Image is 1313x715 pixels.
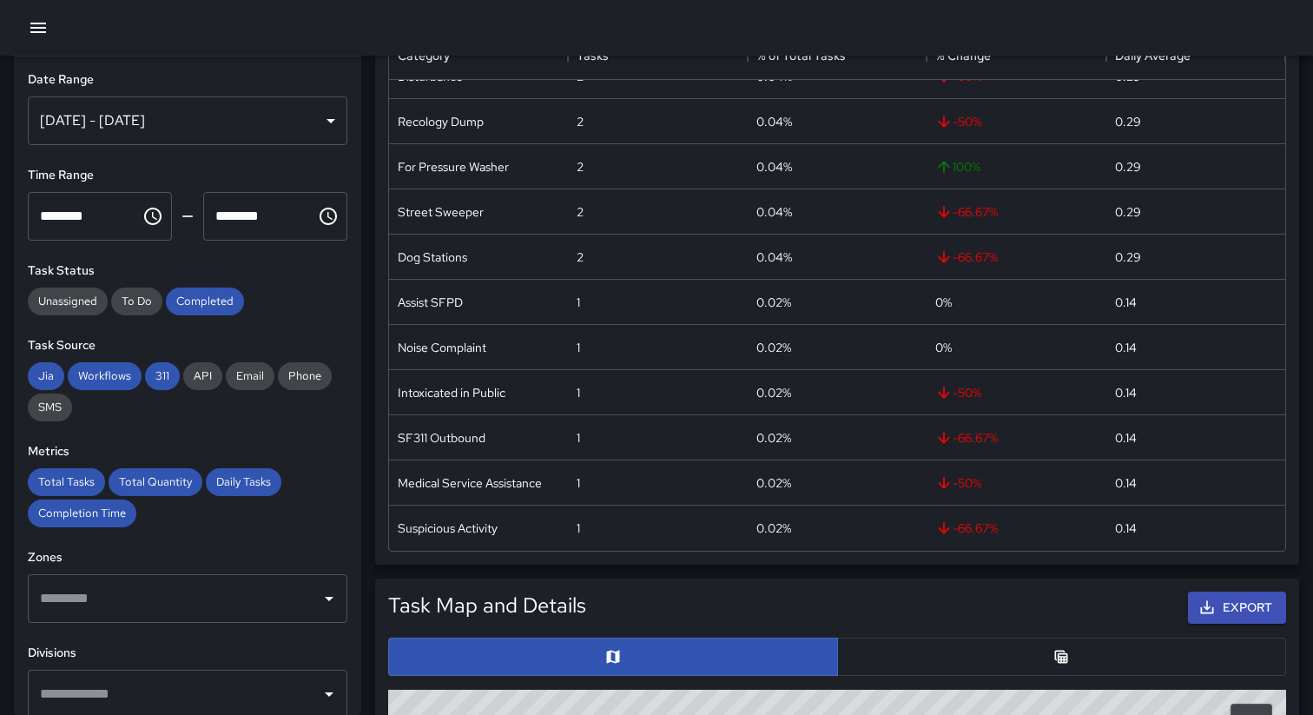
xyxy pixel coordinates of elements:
span: Daily Tasks [206,474,281,489]
div: 0.02% [756,474,791,492]
div: 1 [577,429,580,447]
div: 0.04% [756,248,792,266]
div: Completed [166,288,244,315]
div: 0.29 [1115,203,1141,221]
div: Phone [278,362,332,390]
div: Total Quantity [109,468,202,496]
span: 311 [145,368,180,383]
div: 0.04% [756,203,792,221]
span: -66.67 % [935,429,998,447]
span: SMS [28,400,72,414]
div: [DATE] - [DATE] [28,96,347,145]
span: Unassigned [28,294,108,308]
button: Open [317,682,341,706]
span: Jia [28,368,64,383]
div: 0.14 [1115,384,1137,401]
div: Workflows [68,362,142,390]
span: -66.67 % [935,203,998,221]
div: 2 [577,113,584,130]
div: 0.02% [756,294,791,311]
div: 0.14 [1115,294,1137,311]
h5: Task Map and Details [388,592,586,619]
div: 0.04% [756,113,792,130]
div: 0.29 [1115,113,1141,130]
div: Medical Service Assistance [398,474,542,492]
div: 0.14 [1115,429,1137,447]
h6: Zones [28,548,347,567]
div: 2 [577,248,584,266]
button: Open [317,586,341,611]
div: Unassigned [28,288,108,315]
h6: Time Range [28,166,347,185]
span: Completion Time [28,506,136,520]
div: Total Tasks [28,468,105,496]
button: Choose time, selected time is 11:59 PM [311,199,346,234]
span: Completed [166,294,244,308]
span: Total Tasks [28,474,105,489]
div: 1 [577,339,580,356]
div: Jia [28,362,64,390]
div: 1 [577,294,580,311]
span: Email [226,368,274,383]
div: 0.29 [1115,248,1141,266]
div: 2 [577,158,584,175]
span: Workflows [68,368,142,383]
h6: Task Status [28,262,347,281]
svg: Table [1052,648,1070,665]
button: Choose time, selected time is 12:00 AM [135,199,170,234]
h6: Divisions [28,644,347,663]
div: API [183,362,222,390]
span: -50 % [935,384,981,401]
div: Noise Complaint [398,339,486,356]
div: 0.14 [1115,339,1137,356]
span: API [183,368,222,383]
div: 0.14 [1115,474,1137,492]
div: 1 [577,520,580,537]
div: Daily Tasks [206,468,281,496]
div: Email [226,362,274,390]
div: 2 [577,203,584,221]
div: 1 [577,474,580,492]
div: Dog Stations [398,248,467,266]
div: Recology Dump [398,113,484,130]
div: 1 [577,384,580,401]
button: Table [837,638,1287,676]
span: Total Quantity [109,474,202,489]
h6: Metrics [28,442,347,461]
span: To Do [111,294,162,308]
h6: Date Range [28,70,347,89]
span: -66.67 % [935,520,998,537]
div: 0.04% [756,158,792,175]
span: -50 % [935,113,981,130]
div: 0.02% [756,339,791,356]
div: 0.02% [756,520,791,537]
svg: Map [604,648,622,665]
div: Intoxicated in Public [398,384,505,401]
button: Map [388,638,838,676]
span: 100 % [935,158,980,175]
div: SMS [28,394,72,421]
div: Completion Time [28,500,136,527]
button: Export [1188,592,1286,624]
div: 0.02% [756,429,791,447]
div: SF311 Outbound [398,429,485,447]
div: Suspicious Activity [398,520,498,537]
div: 0.14 [1115,520,1137,537]
span: 0 % [935,294,952,311]
span: Phone [278,368,332,383]
span: -66.67 % [935,248,998,266]
span: -50 % [935,474,981,492]
div: 311 [145,362,180,390]
div: 0.02% [756,384,791,401]
div: Street Sweeper [398,203,484,221]
h6: Task Source [28,336,347,355]
div: For Pressure Washer [398,158,509,175]
div: Assist SFPD [398,294,463,311]
span: 0 % [935,339,952,356]
div: 0.29 [1115,158,1141,175]
div: To Do [111,288,162,315]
